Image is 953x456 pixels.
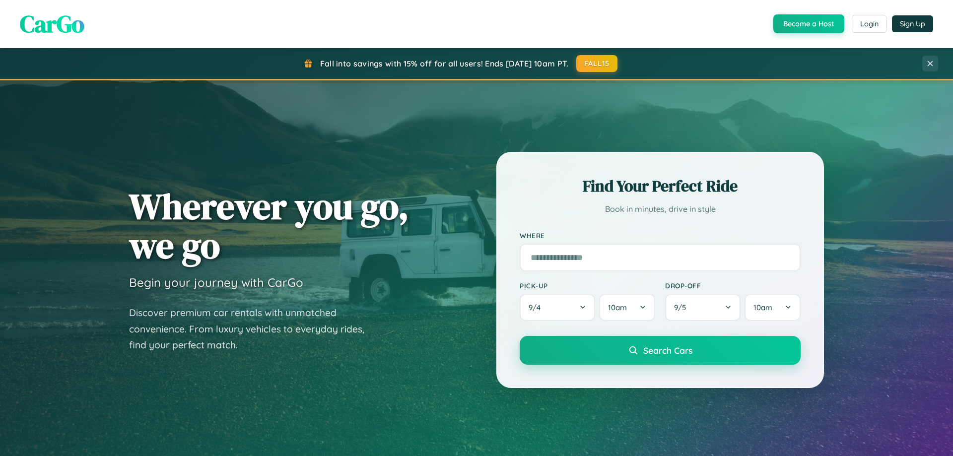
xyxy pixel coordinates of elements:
[852,15,887,33] button: Login
[753,303,772,312] span: 10am
[129,275,303,290] h3: Begin your journey with CarGo
[665,281,801,290] label: Drop-off
[576,55,618,72] button: FALL15
[320,59,569,68] span: Fall into savings with 15% off for all users! Ends [DATE] 10am PT.
[529,303,545,312] span: 9 / 4
[665,294,741,321] button: 9/5
[643,345,692,356] span: Search Cars
[520,336,801,365] button: Search Cars
[520,231,801,240] label: Where
[674,303,691,312] span: 9 / 5
[520,294,595,321] button: 9/4
[20,7,84,40] span: CarGo
[608,303,627,312] span: 10am
[520,281,655,290] label: Pick-up
[520,202,801,216] p: Book in minutes, drive in style
[773,14,844,33] button: Become a Host
[129,187,409,265] h1: Wherever you go, we go
[745,294,801,321] button: 10am
[892,15,933,32] button: Sign Up
[129,305,377,353] p: Discover premium car rentals with unmatched convenience. From luxury vehicles to everyday rides, ...
[599,294,655,321] button: 10am
[520,175,801,197] h2: Find Your Perfect Ride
